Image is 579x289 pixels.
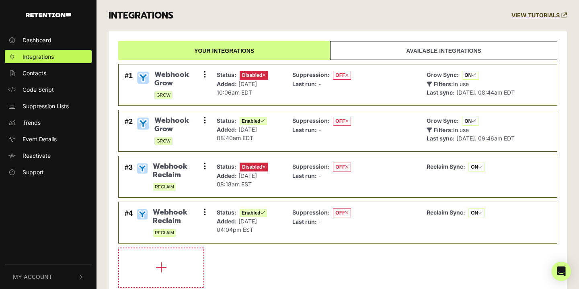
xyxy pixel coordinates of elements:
p: In use [427,126,515,134]
strong: Suppression: [292,163,330,170]
strong: Last run: [292,126,317,133]
span: [DATE]. 08:44am EDT [456,89,515,96]
h3: INTEGRATIONS [109,10,173,21]
span: Integrations [23,52,54,61]
button: My Account [5,264,92,289]
span: Webhook Reclaim [153,208,205,225]
img: Retention.com [26,13,71,17]
span: Webhook Grow [154,116,205,134]
span: [DATE]. 09:46am EDT [456,135,515,142]
span: Webhook Reclaim [153,162,205,180]
span: ON [468,208,485,217]
span: [DATE] 08:18am EST [217,172,257,188]
span: RECLAIM [153,183,176,191]
strong: Reclaim Sync: [427,163,465,170]
span: - [318,172,321,179]
span: Disabled [240,71,268,80]
strong: Added: [217,126,237,133]
span: OFF [333,117,351,126]
span: Enabled [240,209,267,217]
a: Contacts [5,66,92,80]
span: - [318,126,321,133]
strong: Added: [217,218,237,225]
div: #4 [125,208,133,237]
img: Webhook Grow [136,70,150,85]
div: #3 [125,162,133,191]
span: Reactivate [23,151,51,160]
strong: Suppression: [292,117,330,124]
span: ON [462,117,478,126]
a: Integrations [5,50,92,63]
span: My Account [13,272,52,281]
strong: Last run: [292,218,317,225]
span: Enabled [240,117,267,125]
a: Support [5,165,92,179]
span: ON [468,163,485,171]
span: Event Details [23,135,57,143]
div: #1 [125,70,133,99]
span: OFF [333,71,351,80]
a: Available integrations [330,41,557,60]
span: Support [23,168,44,176]
span: GROW [154,91,172,99]
span: - [318,81,321,87]
span: [DATE] 08:40am EDT [217,126,257,141]
span: Trends [23,118,41,127]
a: VIEW TUTORIALS [511,12,567,19]
span: Disabled [240,163,268,171]
strong: Last sync: [427,135,455,142]
strong: Reclaim Sync: [427,209,465,216]
strong: Last run: [292,81,317,87]
strong: Filters: [434,126,453,133]
a: Suppression Lists [5,99,92,113]
span: Webhook Grow [154,70,205,88]
span: Contacts [23,69,46,77]
strong: Status: [217,163,236,170]
span: - [318,218,321,225]
span: Code Script [23,85,54,94]
strong: Grow Sync: [427,117,459,124]
span: [DATE] 10:06am EDT [217,81,257,96]
span: ON [462,71,478,80]
p: In use [427,80,515,88]
strong: Suppression: [292,209,330,216]
strong: Status: [217,209,236,216]
span: RECLAIM [153,229,176,237]
strong: Last run: [292,172,317,179]
strong: Status: [217,117,236,124]
span: Suppression Lists [23,102,69,110]
strong: Grow Sync: [427,71,459,78]
a: Trends [5,116,92,129]
a: Event Details [5,132,92,146]
span: OFF [333,208,351,217]
img: Webhook Grow [136,116,150,131]
strong: Status: [217,71,236,78]
a: Reactivate [5,149,92,162]
a: Dashboard [5,33,92,47]
strong: Added: [217,81,237,87]
strong: Added: [217,172,237,179]
span: [DATE] 04:04pm EST [217,218,257,233]
img: Webhook Reclaim [136,208,149,221]
img: Webhook Reclaim [136,162,149,175]
div: Open Intercom Messenger [552,262,571,281]
strong: Last sync: [427,89,455,96]
div: #2 [125,116,133,145]
strong: Suppression: [292,71,330,78]
span: Dashboard [23,36,51,44]
a: Code Script [5,83,92,96]
strong: Filters: [434,81,453,87]
span: OFF [333,163,351,171]
a: Your integrations [118,41,330,60]
span: GROW [154,137,172,145]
